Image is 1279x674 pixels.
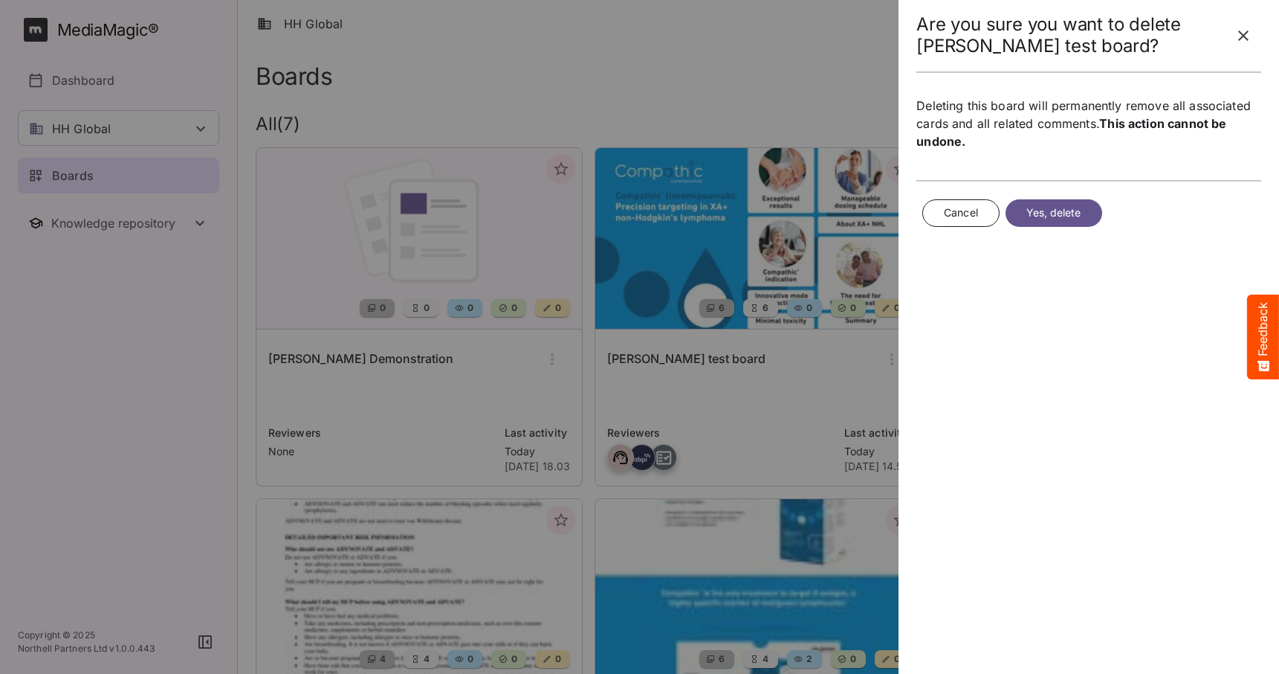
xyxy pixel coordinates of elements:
[1006,199,1102,227] button: Yes, delete
[922,199,1000,227] button: Cancel
[916,97,1261,150] p: Deleting this board will permanently remove all associated cards and all related comments.
[1247,295,1279,379] button: Feedback
[1026,204,1081,222] span: Yes, delete
[916,14,1225,57] h2: Are you sure you want to delete [PERSON_NAME] test board?
[944,204,978,222] span: Cancel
